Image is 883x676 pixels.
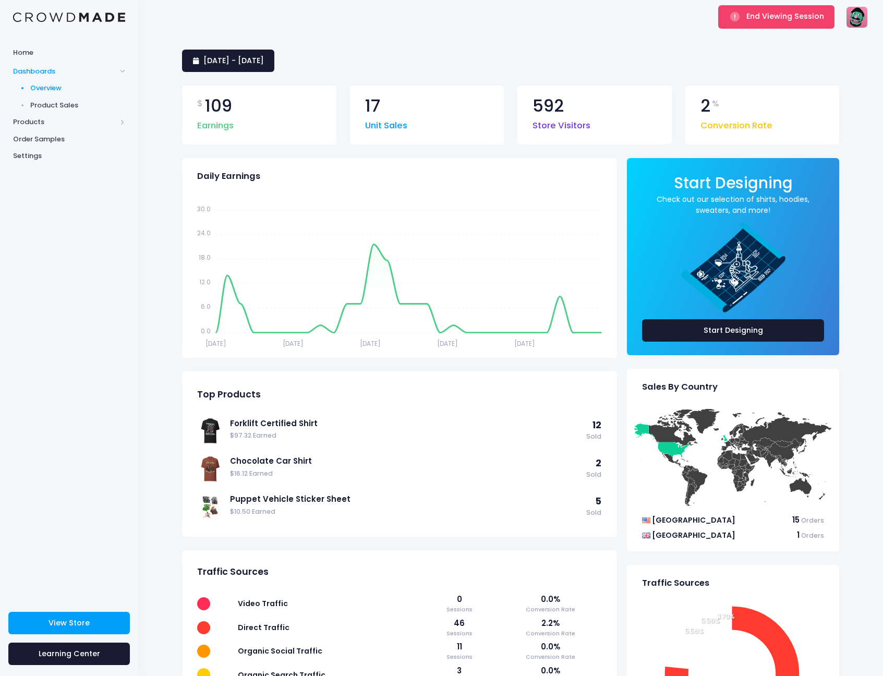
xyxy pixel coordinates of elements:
[712,98,719,110] span: %
[230,469,581,479] span: $16.12 Earned
[205,339,226,347] tspan: [DATE]
[13,47,125,58] span: Home
[801,516,824,525] span: Orders
[500,605,601,614] span: Conversion Rate
[8,643,130,665] a: Learning Center
[718,5,834,28] button: End Viewing Session
[197,114,234,132] span: Earnings
[797,529,800,540] span: 1
[197,228,211,237] tspan: 24.0
[238,598,288,609] span: Video Traffic
[39,648,100,659] span: Learning Center
[199,277,211,286] tspan: 12.0
[500,629,601,638] span: Conversion Rate
[49,618,90,628] span: View Store
[429,653,489,661] span: Sessions
[205,98,232,115] span: 109
[13,134,125,144] span: Order Samples
[746,11,824,21] span: End Viewing Session
[500,653,601,661] span: Conversion Rate
[199,253,211,262] tspan: 18.0
[674,172,793,194] span: Start Designing
[514,339,535,347] tspan: [DATE]
[592,419,601,431] span: 12
[700,98,710,115] span: 2
[429,594,489,605] span: 0
[586,470,601,480] span: Sold
[197,204,211,213] tspan: 30.0
[429,605,489,614] span: Sessions
[230,493,581,505] a: Puppet Vehicle Sticker Sheet
[30,83,126,93] span: Overview
[365,114,407,132] span: Unit Sales
[30,100,126,111] span: Product Sales
[230,431,581,441] span: $97.32 Earned
[642,382,718,392] span: Sales By Country
[533,114,590,132] span: Store Visitors
[700,114,772,132] span: Conversion Rate
[429,618,489,629] span: 46
[230,418,581,429] a: Forklift Certified Shirt
[801,531,824,540] span: Orders
[365,98,380,115] span: 17
[201,327,211,335] tspan: 0.0
[500,594,601,605] span: 0.0%
[652,530,735,540] span: [GEOGRAPHIC_DATA]
[197,98,203,110] span: $
[596,457,601,469] span: 2
[652,515,735,525] span: [GEOGRAPHIC_DATA]
[642,194,824,216] a: Check out our selection of shirts, hoodies, sweaters, and more!
[674,181,793,191] a: Start Designing
[182,50,274,72] a: [DATE] - [DATE]
[596,495,601,508] span: 5
[533,98,564,115] span: 592
[197,566,269,577] span: Traffic Sources
[586,508,601,518] span: Sold
[8,612,130,634] a: View Store
[13,117,116,127] span: Products
[238,622,289,633] span: Direct Traffic
[360,339,381,347] tspan: [DATE]
[197,171,260,182] span: Daily Earnings
[792,514,800,525] span: 15
[586,432,601,442] span: Sold
[429,641,489,653] span: 11
[437,339,458,347] tspan: [DATE]
[13,151,125,161] span: Settings
[642,578,709,588] span: Traffic Sources
[197,389,261,400] span: Top Products
[230,455,581,467] a: Chocolate Car Shirt
[283,339,304,347] tspan: [DATE]
[642,319,824,342] a: Start Designing
[238,646,322,656] span: Organic Social Traffic
[230,507,581,517] span: $10.50 Earned
[203,55,264,66] span: [DATE] - [DATE]
[429,629,489,638] span: Sessions
[500,618,601,629] span: 2.2%
[201,302,211,311] tspan: 6.0
[13,66,116,77] span: Dashboards
[500,641,601,653] span: 0.0%
[846,7,867,28] img: User
[13,13,125,22] img: Logo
